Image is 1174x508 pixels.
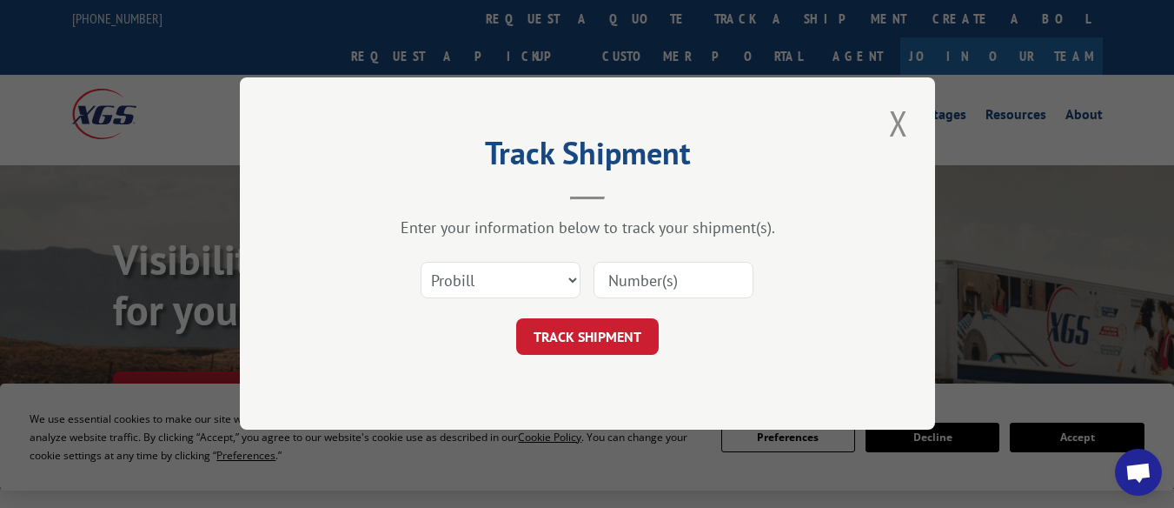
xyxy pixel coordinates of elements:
div: Enter your information below to track your shipment(s). [327,218,848,238]
button: Close modal [884,99,913,147]
button: TRACK SHIPMENT [516,319,659,356]
a: Open chat [1115,449,1162,496]
input: Number(s) [594,263,753,299]
h2: Track Shipment [327,141,848,174]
